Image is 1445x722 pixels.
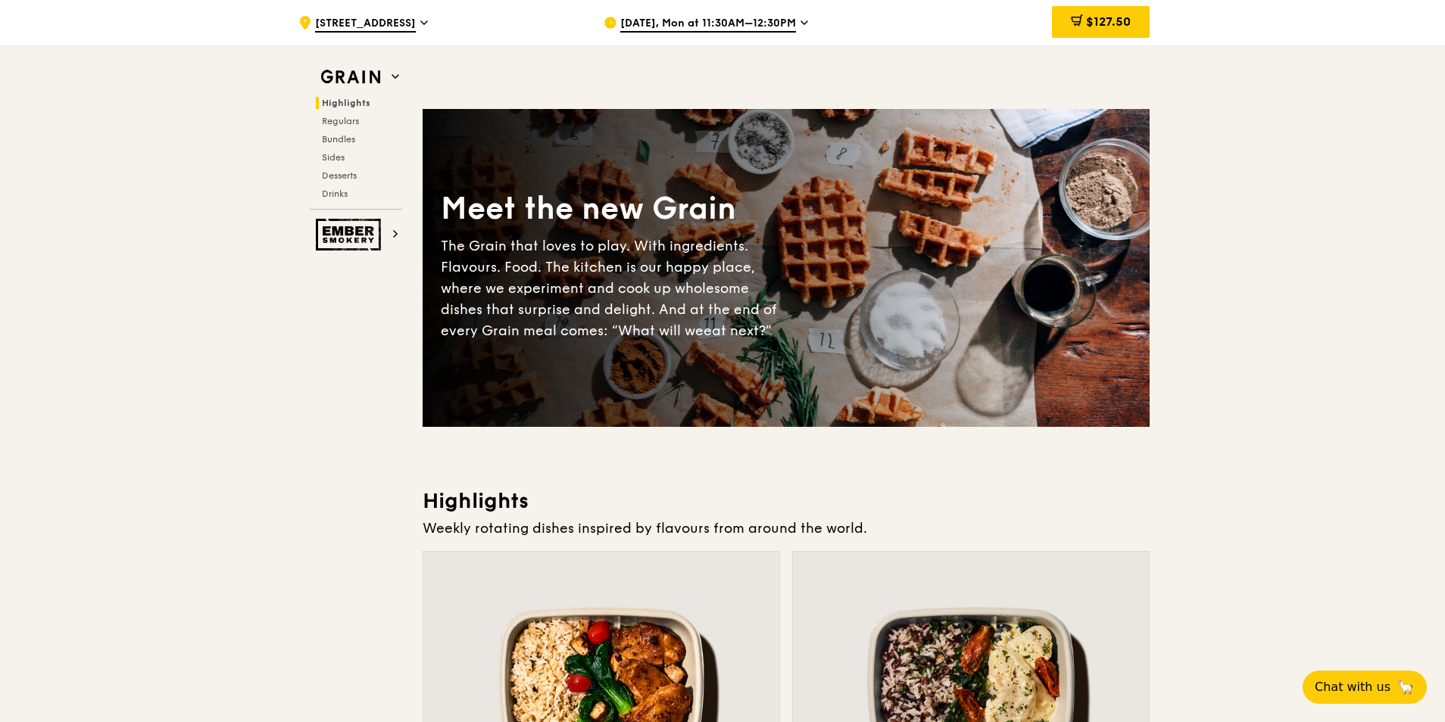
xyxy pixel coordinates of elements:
h3: Highlights [423,487,1150,515]
span: [STREET_ADDRESS] [315,16,416,33]
span: Bundles [322,134,355,145]
span: $127.50 [1086,14,1131,29]
span: Chat with us [1315,678,1390,696]
div: Meet the new Grain [441,188,786,229]
img: Grain web logo [316,64,385,91]
span: Sides [322,152,345,163]
span: eat next?” [704,322,772,339]
img: Ember Smokery web logo [316,219,385,251]
button: Chat with us🦙 [1303,671,1427,704]
div: The Grain that loves to play. With ingredients. Flavours. Food. The kitchen is our happy place, w... [441,235,786,341]
span: Desserts [322,170,357,181]
span: Regulars [322,116,359,126]
div: Weekly rotating dishes inspired by flavours from around the world. [423,518,1150,539]
span: [DATE], Mon at 11:30AM–12:30PM [620,16,796,33]
span: 🦙 [1397,678,1415,696]
span: Highlights [322,98,370,108]
span: Drinks [322,188,348,199]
